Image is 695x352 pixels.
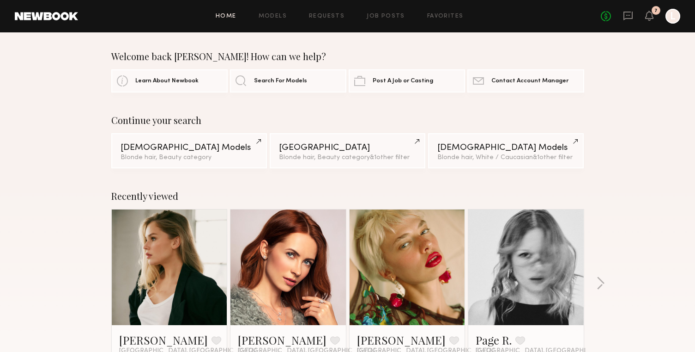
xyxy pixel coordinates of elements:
[121,154,258,161] div: Blonde hair, Beauty category
[373,78,433,84] span: Post A Job or Casting
[119,333,208,347] a: [PERSON_NAME]
[254,78,307,84] span: Search For Models
[111,191,584,202] div: Recently viewed
[111,69,228,93] a: Learn About Newbook
[367,13,405,19] a: Job Posts
[437,154,574,161] div: Blonde hair, White / Caucasian
[135,78,199,84] span: Learn About Newbook
[279,154,416,161] div: Blonde hair, Beauty category
[349,69,465,93] a: Post A Job or Casting
[654,8,658,13] div: 7
[111,115,584,126] div: Continue your search
[111,133,267,168] a: [DEMOGRAPHIC_DATA] ModelsBlonde hair, Beauty category
[279,143,416,152] div: [GEOGRAPHIC_DATA]
[230,69,346,93] a: Search For Models
[427,13,464,19] a: Favorites
[370,154,410,161] span: & 1 other filter
[216,13,236,19] a: Home
[476,333,512,347] a: Page R.
[270,133,425,168] a: [GEOGRAPHIC_DATA]Blonde hair, Beauty category&1other filter
[357,333,446,347] a: [PERSON_NAME]
[428,133,584,168] a: [DEMOGRAPHIC_DATA] ModelsBlonde hair, White / Caucasian&1other filter
[121,143,258,152] div: [DEMOGRAPHIC_DATA] Models
[309,13,344,19] a: Requests
[259,13,287,19] a: Models
[437,143,574,152] div: [DEMOGRAPHIC_DATA] Models
[533,154,573,161] span: & 1 other filter
[111,51,584,62] div: Welcome back [PERSON_NAME]! How can we help?
[238,333,326,347] a: [PERSON_NAME]
[665,9,680,24] a: L
[467,69,584,93] a: Contact Account Manager
[491,78,568,84] span: Contact Account Manager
